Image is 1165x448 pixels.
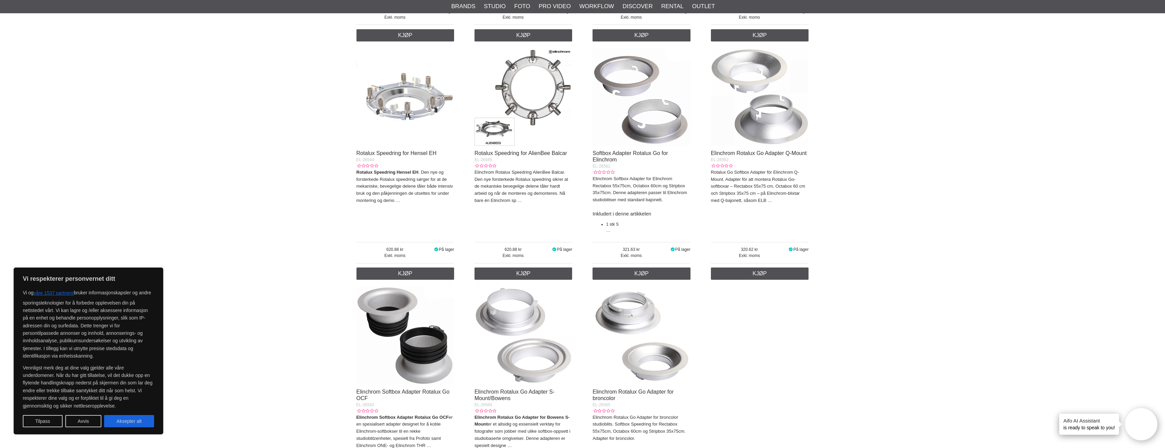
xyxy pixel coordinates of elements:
[475,14,552,20] span: Exkl. moms
[593,287,690,384] img: Elinchrom Rotalux Go Adapter for broncolor
[675,247,690,252] span: På lager
[711,169,809,204] p: Rotalux Go Softbox Adapter för Elinchrom Q-Mount. Adapter för att montera Rotalux Go-softboxar – ...
[711,253,788,259] span: Exkl. moms
[475,150,567,156] a: Rotalux Speedring for AlienBee Balcar
[593,268,690,280] a: Kjøp
[14,268,163,434] div: Vi respekterer personvernet ditt
[65,415,101,427] button: Avvis
[539,2,571,11] a: Pro Video
[593,253,670,259] span: Exkl. moms
[593,246,670,253] span: 321.63
[475,163,496,169] div: Kundevurdering: 0
[23,415,63,427] button: Tilpass
[593,169,614,175] div: Kundevurdering: 0
[593,14,670,20] span: Exkl. moms
[593,48,690,146] img: Softbox Adapter Rotalux Go for Elinchrom
[593,175,690,204] p: Elinchrom Softbox Adapter for Elinchrom Rectabox 55x75cm, Octabox 60cm og Stripbox 35x75cm. Denne...
[356,402,374,407] span: EL-26563
[768,198,772,203] a: …
[439,247,454,252] span: På lager
[356,253,434,259] span: Exkl. moms
[427,443,431,448] a: …
[23,287,154,360] p: Vi og bruker informasjonskapsler og andre sporingsteknologier for å forbedre opplevelsen din på n...
[692,2,715,11] a: Outlet
[606,228,610,233] a: …
[356,408,378,414] div: Kundevurdering: 0
[104,415,154,427] button: Aksepter alt
[451,2,476,11] a: Brands
[593,150,668,162] a: Softbox Adapter Rotalux Go for Elinchrom
[356,170,419,175] strong: Rotalux Speedring Hensel EH
[606,221,690,227] li: 1 stk S
[356,14,434,20] span: Exkl. moms
[475,389,555,401] a: Elinchrom Rotalux Go Adapter S-Mount/Bowens
[593,402,610,407] span: EL-26565
[593,408,614,414] div: Kundevurdering: 0
[434,247,439,252] i: På lager
[475,48,572,146] img: Rotalux Speedring for AlienBee Balcar
[356,163,378,169] div: Kundevurdering: 0
[356,268,454,280] a: Kjøp
[475,408,496,414] div: Kundevurdering: 0
[711,48,809,146] img: Elinchrom Rotalux Go Adapter Q-Mount
[356,29,454,41] a: Kjøp
[557,9,572,14] span: På lager
[475,253,552,259] span: Exkl. moms
[1063,417,1115,424] h4: Aifo AI Assistant
[396,198,400,203] a: …
[711,14,788,20] span: Exkl. moms
[1059,414,1119,435] div: is ready to speak to you!
[23,364,154,410] p: Vennligst merk deg at dine valg gjelder alle våre underdomener. Når du har gitt tillatelse, vil d...
[579,2,614,11] a: Workflow
[593,210,690,217] h4: Inkludert i denne artikkelen
[711,163,733,169] div: Kundevurdering: 0
[475,287,572,384] img: Elinchrom Rotalux Go Adapter S-Mount/Bowens
[593,29,690,41] a: Kjøp
[711,150,807,156] a: Elinchrom Rotalux Go Adapter Q-Mount
[356,389,450,401] a: Elinchrom Softbox Adapter Rotalux Go OCF
[356,157,374,162] span: EL-26544
[788,9,794,14] i: På lager
[356,48,454,146] img: Rotalux Speedring for Hensel EH
[475,169,572,204] p: Elinchrom Rotalux Speedring AlienBee Balcar. Den nye forsterkede Rotalux speedring sikrer at de m...
[475,268,572,280] a: Kjøp
[475,415,570,427] strong: Elinchrom Rotalux Go Adapter for Bowens S-Mount
[439,9,454,14] span: På lager
[514,2,530,11] a: Foto
[593,164,610,169] span: EL-26561
[507,443,512,448] a: …
[593,414,690,442] p: Elinchrom Rotalux Go Adapter for broncolor studioblits. Softbox Speedring for Rectabox 55x75cm, O...
[788,247,794,252] i: På lager
[711,268,809,280] a: Kjøp
[711,29,809,41] a: Kjøp
[793,247,809,252] span: På lager
[517,198,522,203] a: …
[475,402,492,407] span: EL-26564
[356,150,437,156] a: Rotalux Speedring for Hensel EH
[34,287,74,299] button: våre 1537 partnere
[552,9,557,14] i: På lager
[356,246,434,253] span: 620.88
[661,2,684,11] a: Rental
[356,169,454,204] p: . Den nye og forsterkede Rotalux speedring sørger for at de mekaniske, bevegelige delene tåler bå...
[475,157,492,162] span: EL-26545
[711,246,788,253] span: 320.62
[356,415,449,420] strong: Elinchrom Softbox Adapter Rotalux Go OCF
[475,29,572,41] a: Kjøp
[557,247,572,252] span: På lager
[670,9,675,14] i: På lager
[475,246,552,253] span: 620.88
[434,9,439,14] i: På lager
[356,287,454,384] img: Elinchrom Softbox Adapter Rotalux Go OCF
[593,389,673,401] a: Elinchrom Rotalux Go Adapter for broncolor
[23,275,154,283] p: Vi respekterer personvernet ditt
[484,2,506,11] a: Studio
[622,2,653,11] a: Discover
[552,247,557,252] i: På lager
[670,247,675,252] i: På lager
[675,9,690,14] span: På lager
[711,157,729,162] span: EL-26562
[793,9,809,14] span: På lager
